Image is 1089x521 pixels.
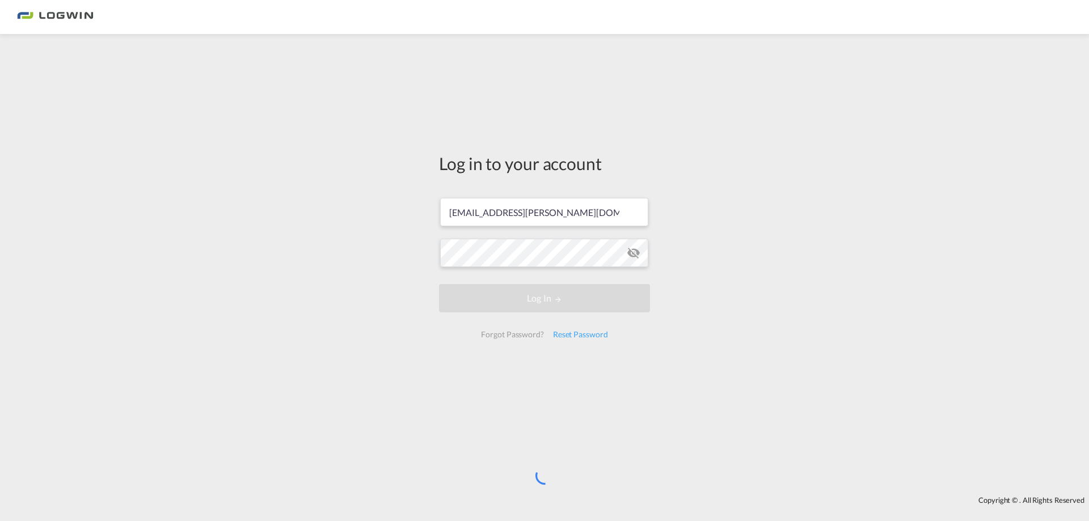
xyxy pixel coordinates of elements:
div: Log in to your account [439,151,650,175]
div: Reset Password [548,324,613,345]
button: LOGIN [439,284,650,312]
input: Enter email/phone number [440,198,648,226]
img: bc73a0e0d8c111efacd525e4c8ad7d32.png [17,5,94,30]
md-icon: icon-eye-off [627,246,640,260]
div: Forgot Password? [476,324,548,345]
